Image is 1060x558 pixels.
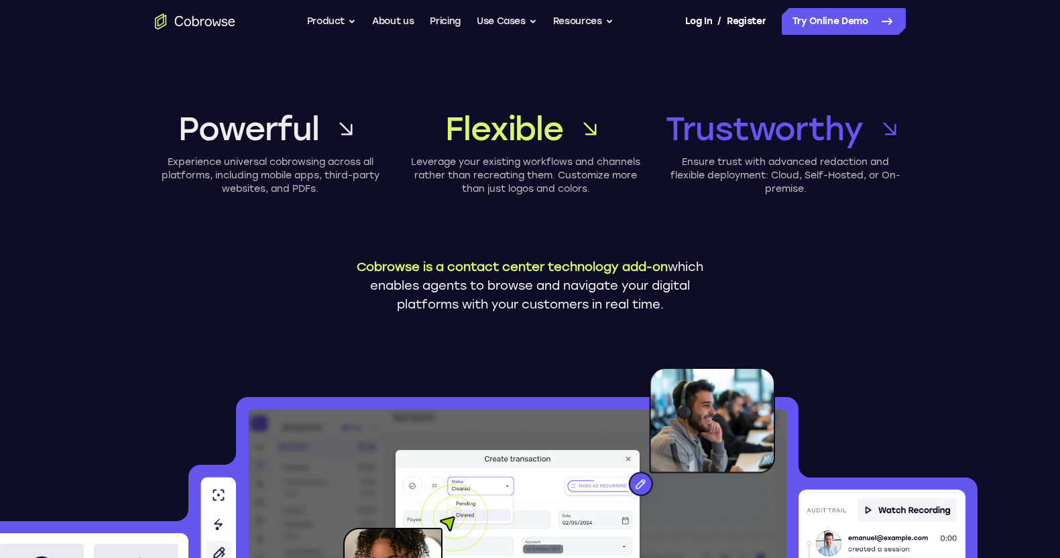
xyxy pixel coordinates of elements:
[155,13,235,30] a: Go to the home page
[155,156,386,196] p: Experience universal cobrowsing across all platforms, including mobile apps, third-party websites...
[685,8,712,35] a: Log In
[357,260,668,274] span: Cobrowse is a contact center technology add-on
[666,107,863,150] span: Trustworthy
[346,258,715,314] p: which enables agents to browse and navigate your digital platforms with your customers in real time.
[666,107,906,150] a: Trustworthy
[372,8,414,35] a: About us
[307,8,357,35] button: Product
[410,107,642,150] a: Flexible
[477,8,537,35] button: Use Cases
[727,8,766,35] a: Register
[410,156,642,196] p: Leverage your existing workflows and channels rather than recreating them. Customize more than ju...
[666,156,906,196] p: Ensure trust with advanced redaction and flexible deployment: Cloud, Self-Hosted, or On-premise.
[178,107,318,150] span: Powerful
[567,368,775,510] img: An agent with a headset
[717,13,721,30] span: /
[782,8,906,35] a: Try Online Demo
[553,8,613,35] button: Resources
[430,8,461,35] a: Pricing
[445,107,563,150] span: Flexible
[155,107,386,150] a: Powerful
